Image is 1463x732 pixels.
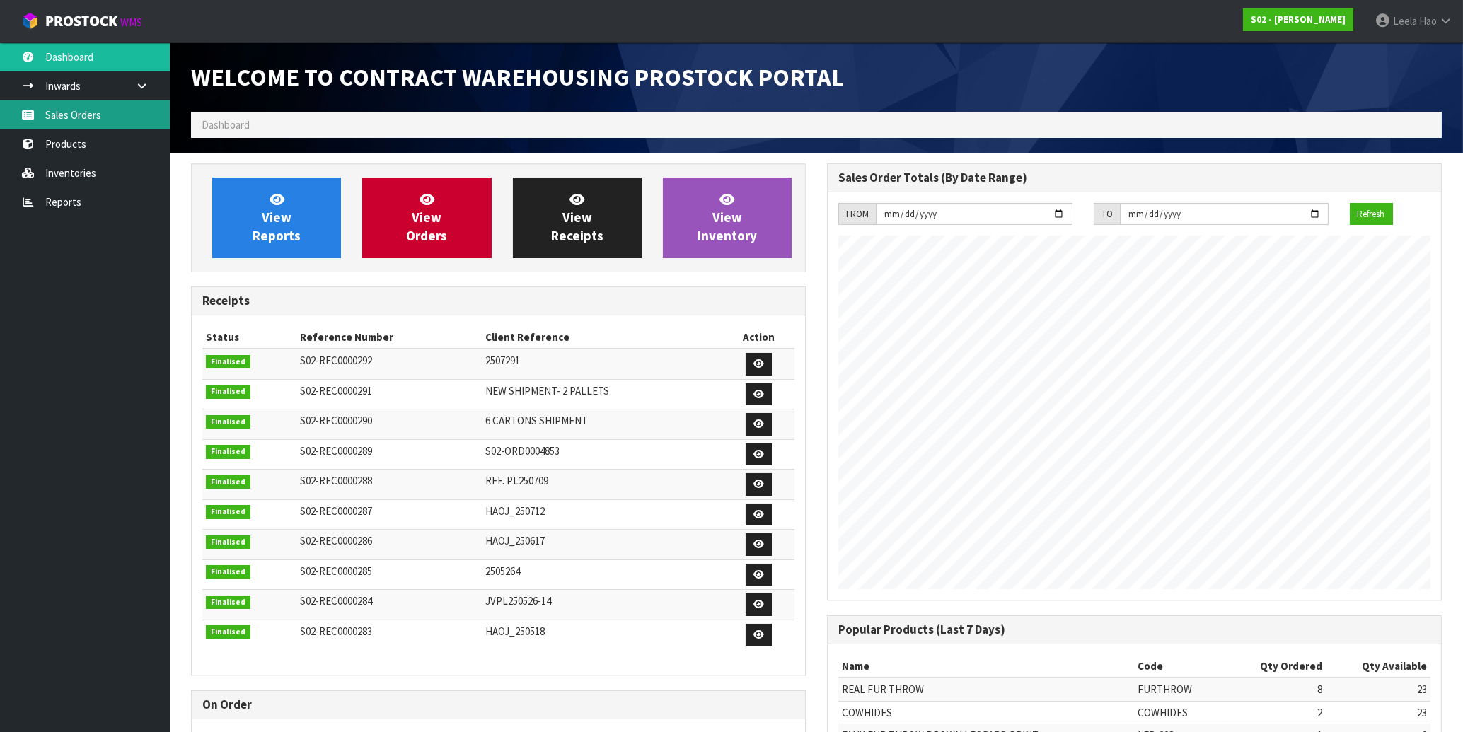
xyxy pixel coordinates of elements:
td: COWHIDES [838,701,1134,724]
span: REF. PL250709 [485,474,548,487]
span: S02-REC0000286 [301,534,373,547]
td: 23 [1326,678,1430,701]
strong: S02 - [PERSON_NAME] [1251,13,1346,25]
a: ViewReceipts [513,178,642,258]
th: Action [723,326,794,349]
th: Qty Ordered [1225,655,1326,678]
span: Finalised [206,445,250,459]
span: 6 CARTONS SHIPMENT [485,414,588,427]
td: 2 [1225,701,1326,724]
span: HAOJ_250712 [485,504,545,518]
span: Finalised [206,625,250,639]
span: Finalised [206,415,250,429]
div: FROM [838,203,876,226]
th: Name [838,655,1134,678]
th: Qty Available [1326,655,1430,678]
span: View Reports [253,191,301,244]
th: Reference Number [297,326,482,349]
span: View Orders [406,191,447,244]
h3: On Order [202,698,794,711]
h3: Sales Order Totals (By Date Range) [838,171,1430,185]
span: JVPL250526-14 [485,594,551,608]
span: S02-REC0000291 [301,384,373,397]
td: REAL FUR THROW [838,678,1134,701]
td: FURTHROW [1134,678,1225,701]
span: S02-REC0000292 [301,354,373,367]
span: S02-REC0000284 [301,594,373,608]
span: S02-REC0000285 [301,564,373,578]
span: NEW SHIPMENT- 2 PALLETS [485,384,609,397]
td: 23 [1326,701,1430,724]
h3: Receipts [202,294,794,308]
span: View Inventory [698,191,757,244]
th: Code [1134,655,1225,678]
a: ViewOrders [362,178,491,258]
td: COWHIDES [1134,701,1225,724]
span: Finalised [206,535,250,550]
a: ViewInventory [663,178,792,258]
span: View Receipts [551,191,603,244]
td: 8 [1225,678,1326,701]
button: Refresh [1350,203,1393,226]
span: 2507291 [485,354,520,367]
span: Finalised [206,385,250,399]
span: Finalised [206,505,250,519]
span: S02-REC0000288 [301,474,373,487]
span: S02-ORD0004853 [485,444,560,458]
span: Leela [1393,14,1417,28]
span: S02-REC0000287 [301,504,373,518]
span: Finalised [206,475,250,489]
span: ProStock [45,12,117,30]
small: WMS [120,16,142,29]
span: Welcome to Contract Warehousing ProStock Portal [191,62,844,92]
h3: Popular Products (Last 7 Days) [838,623,1430,637]
a: ViewReports [212,178,341,258]
th: Status [202,326,297,349]
span: 2505264 [485,564,520,578]
span: S02-REC0000289 [301,444,373,458]
th: Client Reference [482,326,723,349]
span: S02-REC0000283 [301,624,373,638]
span: Finalised [206,596,250,610]
img: cube-alt.png [21,12,39,30]
div: TO [1094,203,1120,226]
span: Finalised [206,355,250,369]
span: HAOJ_250617 [485,534,545,547]
span: Dashboard [202,118,250,132]
span: HAOJ_250518 [485,624,545,638]
span: Hao [1419,14,1437,28]
span: S02-REC0000290 [301,414,373,427]
span: Finalised [206,565,250,579]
